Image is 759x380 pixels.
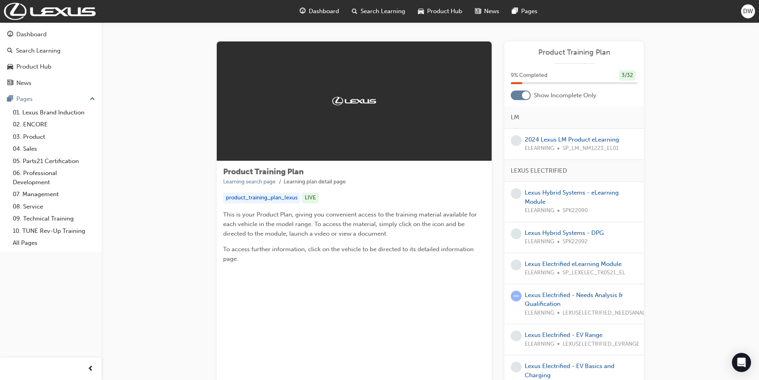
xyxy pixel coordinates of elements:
a: 07. Management [10,188,98,201]
span: Show Incomplete Only [534,91,596,100]
button: Pages [3,92,98,106]
div: Pages [16,95,33,104]
a: 03. Product [10,131,98,143]
span: search-icon [352,6,357,16]
span: Product Hub [427,7,462,16]
span: Pages [521,7,537,16]
span: learningRecordVerb_NONE-icon [511,188,522,199]
span: news-icon [7,80,13,87]
span: LEXUS ELECTRIFIED [511,166,567,175]
span: This is your Product Plan, giving you convenient access to the training material available for ea... [223,211,479,237]
img: Trak [4,3,96,20]
button: DW [741,4,755,18]
span: News [484,7,499,16]
li: Learning plan detail page [284,177,346,187]
a: 02. ENCORE [10,118,98,131]
span: SPK22090 [563,206,588,215]
span: ELEARNING [525,206,554,215]
span: ELEARNING [525,268,554,278]
span: SP_LEXELEC_TK0521_EL [563,268,625,278]
a: Search Learning [3,43,98,58]
a: 04. Sales [10,143,98,155]
a: 08. Service [10,201,98,213]
span: pages-icon [512,6,518,16]
span: SP_LM_NM1223_EL01 [563,144,619,153]
a: Dashboard [3,27,98,42]
img: Trak [332,97,376,105]
a: search-iconSearch Learning [345,3,412,20]
span: learningRecordVerb_NONE-icon [511,228,522,239]
span: up-icon [90,94,95,104]
span: learningRecordVerb_NONE-icon [511,135,522,146]
a: news-iconNews [469,3,506,20]
a: Lexus Electrified - EV Range [525,331,602,339]
a: Lexus Hybrid Systems - DPG [525,229,604,236]
span: guage-icon [300,6,306,16]
a: Product Hub [3,59,98,74]
a: Lexus Electrified - Needs Analysis & Qualification [525,291,623,308]
span: learningRecordVerb_NONE-icon [511,331,522,341]
div: 3 / 32 [619,70,636,81]
span: car-icon [418,6,424,16]
span: search-icon [7,47,13,55]
div: LIVE [302,193,319,203]
a: Product Training Plan [511,48,637,57]
a: 01. Lexus Brand Induction [10,106,98,119]
a: guage-iconDashboard [293,3,345,20]
div: product_training_plan_lexus [223,193,300,203]
div: Dashboard [16,30,47,39]
a: 2024 Lexus LM Product eLearning [525,136,619,143]
button: DashboardSearch LearningProduct HubNews [3,26,98,92]
span: LEXUSELECTRIFIED_NEEDSANALYSIS [563,309,655,318]
span: pages-icon [7,96,13,103]
span: LM [511,113,519,122]
span: Product Training Plan [223,167,304,176]
span: Search Learning [361,7,405,16]
a: Lexus Hybrid Systems - eLearning Module [525,189,619,205]
div: Product Hub [16,62,51,71]
a: 10. TUNE Rev-Up Training [10,225,98,237]
span: ELEARNING [525,237,554,246]
a: 05. Parts21 Certification [10,155,98,167]
span: car-icon [7,63,13,71]
div: Open Intercom Messenger [732,353,751,372]
span: prev-icon [88,364,94,374]
a: News [3,76,98,91]
a: Lexus Electrified eLearning Module [525,260,622,268]
span: To access further information, click on the vehicle to be directed to its detailed information page. [223,246,475,262]
span: Dashboard [309,7,339,16]
span: ELEARNING [525,340,554,349]
span: ELEARNING [525,309,554,318]
span: SPK22092 [563,237,588,246]
span: news-icon [475,6,481,16]
span: LEXUSELECTRIFIED_EVRANGE [563,340,639,349]
a: Lexus Electrified - EV Basics and Charging [525,362,614,379]
a: 06. Professional Development [10,167,98,188]
span: learningRecordVerb_NONE-icon [511,260,522,270]
a: pages-iconPages [506,3,544,20]
span: learningRecordVerb_ATTEMPT-icon [511,291,522,301]
span: ELEARNING [525,144,554,153]
span: guage-icon [7,31,13,38]
div: Search Learning [16,46,61,55]
a: car-iconProduct Hub [412,3,469,20]
div: News [16,79,31,88]
span: learningRecordVerb_NONE-icon [511,362,522,372]
span: 9 % Completed [511,71,547,80]
span: DW [743,7,753,16]
a: All Pages [10,237,98,249]
a: Learning search page [223,178,276,185]
a: 09. Technical Training [10,213,98,225]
